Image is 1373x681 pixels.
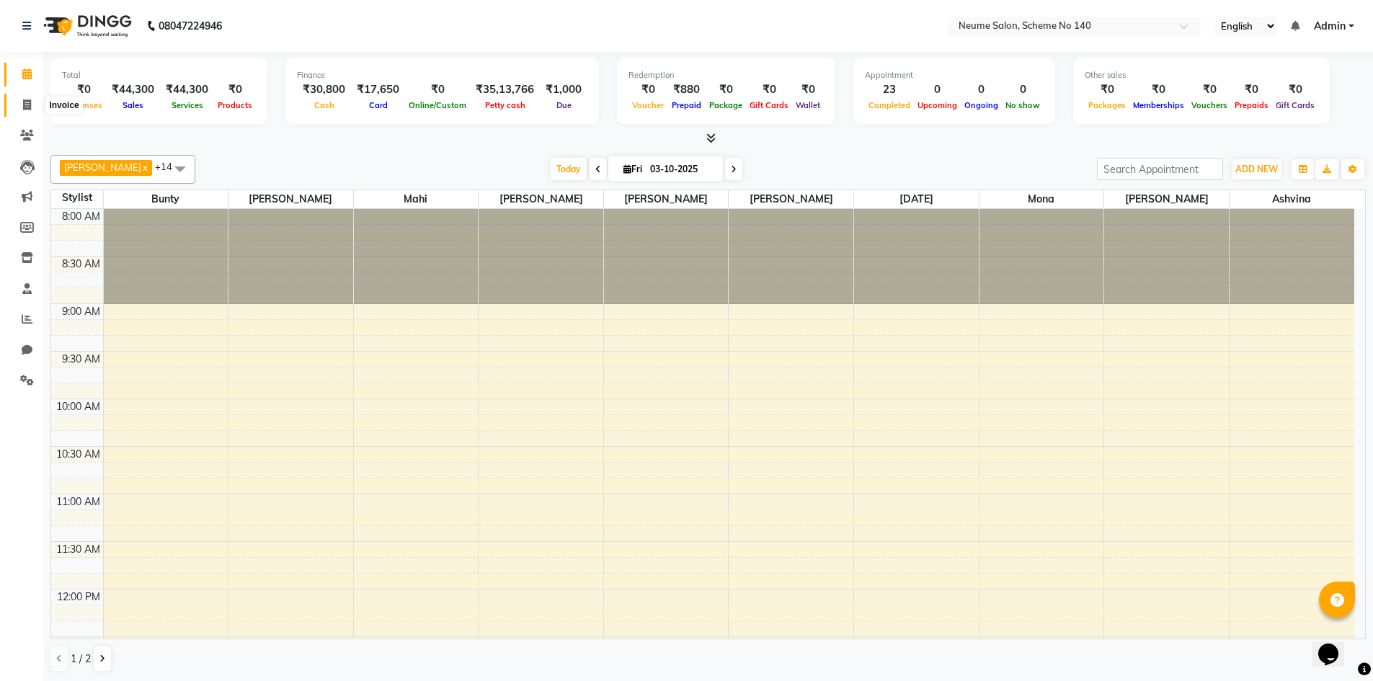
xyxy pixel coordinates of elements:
span: 1 / 2 [71,651,91,667]
span: Fri [620,164,646,174]
span: Gift Cards [1272,100,1318,110]
div: 0 [961,81,1002,98]
div: 0 [1002,81,1044,98]
div: 11:00 AM [53,494,103,509]
div: Invoice [45,97,82,114]
div: Redemption [628,69,824,81]
span: ADD NEW [1235,164,1278,174]
div: ₹0 [1231,81,1272,98]
div: ₹0 [1188,81,1231,98]
button: ADD NEW [1232,159,1281,179]
div: ₹44,300 [160,81,214,98]
div: Other sales [1085,69,1318,81]
span: Prepaids [1231,100,1272,110]
div: ₹0 [1272,81,1318,98]
span: Ongoing [961,100,1002,110]
div: 11:30 AM [53,542,103,557]
div: Appointment [865,69,1044,81]
div: Stylist [51,190,103,205]
div: ₹0 [628,81,667,98]
div: 10:30 AM [53,447,103,462]
span: Cash [311,100,338,110]
div: Total [62,69,256,81]
div: Finance [297,69,587,81]
span: [PERSON_NAME] [479,190,603,208]
span: Petty cash [481,100,529,110]
span: Upcoming [914,100,961,110]
iframe: chat widget [1312,623,1359,667]
span: Package [706,100,746,110]
div: ₹0 [706,81,746,98]
div: ₹0 [746,81,792,98]
span: Mona [979,190,1104,208]
span: Vouchers [1188,100,1231,110]
div: ₹0 [62,81,106,98]
span: Sales [119,100,147,110]
div: ₹880 [667,81,706,98]
span: Gift Cards [746,100,792,110]
span: Products [214,100,256,110]
div: ₹0 [214,81,256,98]
span: Voucher [628,100,667,110]
div: ₹30,800 [297,81,351,98]
span: [PERSON_NAME] [64,161,141,173]
span: Services [168,100,207,110]
input: 2025-10-03 [646,159,718,180]
span: Mahi [354,190,479,208]
div: ₹0 [405,81,470,98]
div: 0 [914,81,961,98]
span: Admin [1314,19,1346,34]
span: No show [1002,100,1044,110]
span: Ashvina [1230,190,1354,208]
div: 10:00 AM [53,399,103,414]
div: 9:00 AM [59,304,103,319]
span: Completed [865,100,914,110]
span: [PERSON_NAME] [228,190,353,208]
span: Memberships [1129,100,1188,110]
div: ₹35,13,766 [470,81,540,98]
div: ₹0 [1129,81,1188,98]
span: Today [551,158,587,180]
div: 8:00 AM [59,209,103,224]
div: 12:30 PM [54,637,103,652]
div: ₹0 [792,81,824,98]
span: +14 [155,161,183,172]
div: ₹17,650 [351,81,405,98]
div: 8:30 AM [59,257,103,272]
span: Packages [1085,100,1129,110]
input: Search Appointment [1097,158,1223,180]
span: Online/Custom [405,100,470,110]
div: 23 [865,81,914,98]
span: Due [553,100,575,110]
span: [DATE] [854,190,979,208]
div: ₹44,300 [106,81,160,98]
div: ₹0 [1085,81,1129,98]
div: ₹1,000 [540,81,587,98]
span: [PERSON_NAME] [1104,190,1229,208]
span: [PERSON_NAME] [604,190,729,208]
span: Wallet [792,100,824,110]
div: 12:00 PM [54,589,103,605]
span: Prepaid [668,100,705,110]
span: Bunty [104,190,228,208]
span: Card [365,100,391,110]
b: 08047224946 [159,6,222,46]
a: x [141,161,148,173]
div: 9:30 AM [59,352,103,367]
img: logo [37,6,135,46]
span: [PERSON_NAME] [729,190,853,208]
